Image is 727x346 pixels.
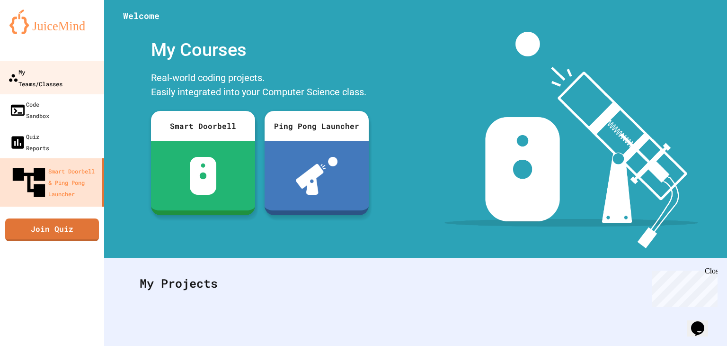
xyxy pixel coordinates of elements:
div: Smart Doorbell [151,111,255,141]
div: My Courses [146,32,373,68]
a: Join Quiz [5,219,99,241]
iframe: chat widget [687,308,718,337]
div: My Teams/Classes [8,66,62,89]
img: ppl-with-ball.png [296,157,338,195]
div: Quiz Reports [9,131,49,154]
div: Smart Doorbell & Ping Pong Launcher [9,163,98,202]
img: logo-orange.svg [9,9,95,34]
img: sdb-white.svg [190,157,217,195]
div: Code Sandbox [9,99,49,121]
iframe: chat widget [648,267,718,307]
img: banner-image-my-projects.png [444,32,698,248]
div: My Projects [130,265,701,302]
div: Chat with us now!Close [4,4,65,60]
div: Ping Pong Launcher [265,111,369,141]
div: Real-world coding projects. Easily integrated into your Computer Science class. [146,68,373,104]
